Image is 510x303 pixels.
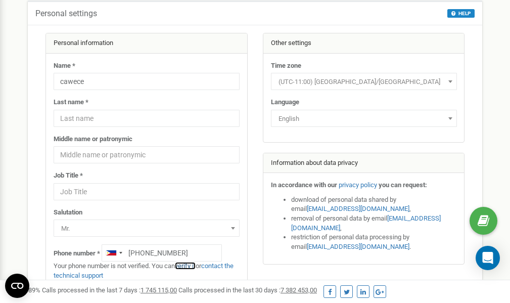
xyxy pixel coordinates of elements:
[178,286,317,294] span: Calls processed in the last 30 days :
[271,110,457,127] span: English
[274,112,453,126] span: English
[291,195,457,214] li: download of personal data shared by email ,
[291,233,457,251] li: restriction of personal data processing by email .
[291,214,457,233] li: removal of personal data by email ,
[54,262,234,279] a: contact the technical support
[175,262,196,270] a: verify it
[339,181,377,189] a: privacy policy
[271,73,457,90] span: (UTC-11:00) Pacific/Midway
[102,244,222,262] input: +1-800-555-55-55
[307,205,409,212] a: [EMAIL_ADDRESS][DOMAIN_NAME]
[263,153,465,174] div: Information about data privacy
[35,9,97,18] h5: Personal settings
[54,98,88,107] label: Last name *
[476,246,500,270] div: Open Intercom Messenger
[54,220,240,237] span: Mr.
[42,286,177,294] span: Calls processed in the last 7 days :
[54,73,240,90] input: Name
[54,146,240,163] input: Middle name or patronymic
[271,61,301,71] label: Time zone
[141,286,177,294] u: 1 745 115,00
[54,208,82,218] label: Salutation
[46,33,247,54] div: Personal information
[57,222,236,236] span: Mr.
[54,135,132,144] label: Middle name or patronymic
[5,274,29,298] button: Open CMP widget
[54,110,240,127] input: Last name
[54,171,83,181] label: Job Title *
[271,98,299,107] label: Language
[274,75,453,89] span: (UTC-11:00) Pacific/Midway
[54,262,240,280] p: Your phone number is not verified. You can or
[54,183,240,200] input: Job Title
[281,286,317,294] u: 7 382 453,00
[307,243,409,250] a: [EMAIL_ADDRESS][DOMAIN_NAME]
[102,245,125,261] div: Telephone country code
[54,249,100,258] label: Phone number *
[263,33,465,54] div: Other settings
[54,61,75,71] label: Name *
[291,214,441,232] a: [EMAIL_ADDRESS][DOMAIN_NAME]
[447,9,475,18] button: HELP
[271,181,337,189] strong: In accordance with our
[379,181,427,189] strong: you can request:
